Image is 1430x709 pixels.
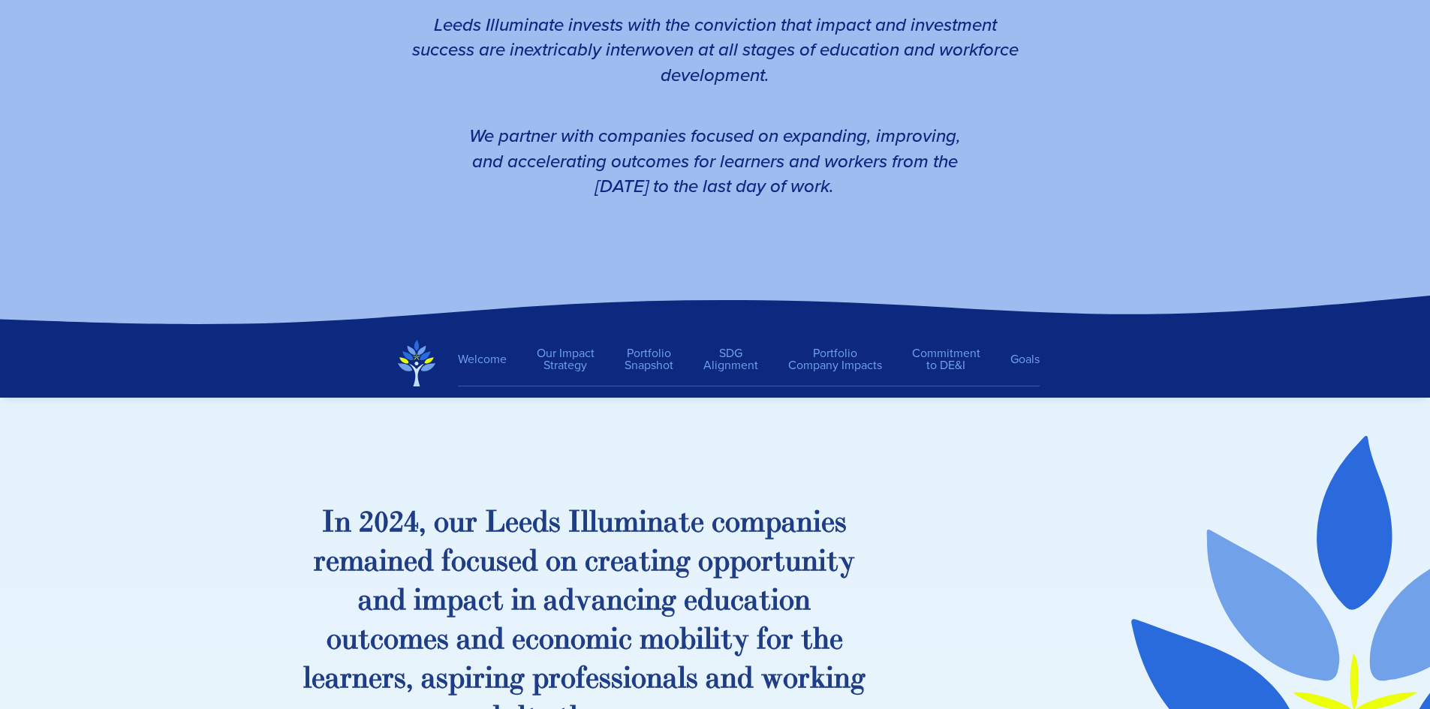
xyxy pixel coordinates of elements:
[364,542,379,581] div: a
[441,542,451,581] div: f
[801,620,813,659] div: t
[645,581,661,620] div: n
[631,659,646,698] div: o
[554,620,570,659] div: n
[610,542,624,581] div: e
[740,503,765,542] div: m
[585,542,598,581] div: c
[678,659,686,698] div: l
[813,620,829,659] div: h
[826,542,838,581] div: t
[698,542,713,581] div: o
[549,659,561,698] div: r
[766,620,781,659] div: o
[546,542,561,581] div: o
[623,581,637,620] div: c
[624,542,639,581] div: a
[465,659,473,698] div: i
[598,542,610,581] div: r
[684,581,697,620] div: e
[447,581,463,620] div: p
[664,620,679,659] div: o
[382,659,394,698] div: r
[389,503,404,542] div: 2
[781,620,793,659] div: r
[390,581,406,620] div: d
[469,122,961,200] em: We partner with companies focused on expanding, improving, and accelerating outcomes for learners...
[676,542,691,581] div: g
[327,620,342,659] div: o
[730,542,746,581] div: p
[794,581,811,620] div: n
[610,340,688,379] a: PortfolioSnapshot
[838,542,855,581] div: y
[746,542,761,581] div: o
[737,659,754,698] div: d
[725,503,740,542] div: o
[589,503,598,542] div: l
[773,340,897,379] a: PortfolioCompany Impacts
[561,542,577,581] div: n
[339,542,364,581] div: m
[802,542,818,581] div: n
[325,659,340,698] div: a
[850,659,866,698] div: g
[303,659,312,698] div: l
[679,620,696,659] div: b
[370,620,384,659] div: c
[663,659,678,698] div: a
[394,659,406,698] div: s
[480,542,496,581] div: u
[519,581,536,620] div: n
[437,620,449,659] div: s
[619,620,632,659] div: c
[525,620,539,659] div: c
[661,581,676,620] div: g
[314,542,326,581] div: r
[783,659,798,698] div: o
[473,659,485,698] div: r
[352,659,369,698] div: n
[532,659,549,698] div: p
[785,542,802,581] div: u
[449,503,465,542] div: u
[326,542,339,581] div: e
[369,659,382,698] div: e
[704,620,712,659] div: l
[419,503,426,542] div: ,
[510,659,525,698] div: g
[359,503,374,542] div: 2
[773,542,785,581] div: t
[373,581,390,620] div: n
[465,503,477,542] div: r
[610,620,619,659] div: i
[532,503,549,542] div: d
[821,503,835,542] div: e
[570,620,586,659] div: o
[659,542,676,581] div: n
[640,620,664,659] div: m
[614,503,639,542] div: m
[637,581,645,620] div: i
[485,659,493,698] div: i
[834,659,850,698] div: n
[744,581,759,620] div: a
[639,503,647,542] div: i
[586,620,610,659] div: m
[421,659,436,698] div: a
[508,542,522,581] div: e
[399,620,423,659] div: m
[818,542,826,581] div: i
[458,346,522,373] a: Welcome
[712,503,725,542] div: c
[647,503,664,542] div: n
[781,503,796,542] div: a
[406,659,414,698] div: ,
[456,620,471,659] div: a
[679,503,691,542] div: t
[826,659,834,698] div: i
[519,503,532,542] div: e
[664,503,679,542] div: a
[568,503,581,542] div: I
[765,503,781,542] div: p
